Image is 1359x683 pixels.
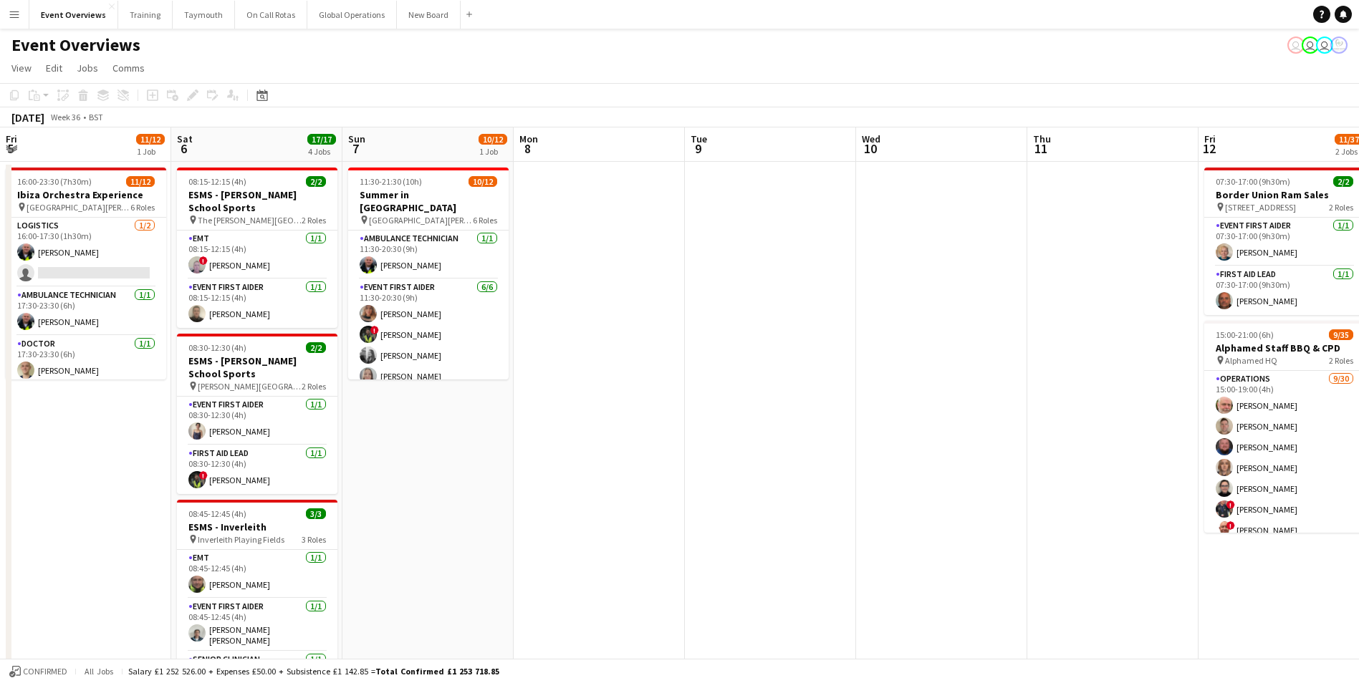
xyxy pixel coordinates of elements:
[118,1,173,29] button: Training
[375,666,499,677] span: Total Confirmed £1 253 718.85
[370,326,379,334] span: !
[11,62,32,74] span: View
[198,534,284,545] span: Inverleith Playing Fields
[177,599,337,651] app-card-role: Event First Aider1/108:45-12:45 (4h)[PERSON_NAME] [PERSON_NAME]
[46,62,62,74] span: Edit
[1225,202,1296,213] span: [STREET_ADDRESS]
[1204,132,1216,145] span: Fri
[112,62,145,74] span: Comms
[29,1,118,29] button: Event Overviews
[1033,132,1051,145] span: Thu
[348,168,509,379] app-job-card: 11:30-21:30 (10h)10/12Summer in [GEOGRAPHIC_DATA] [GEOGRAPHIC_DATA][PERSON_NAME], [GEOGRAPHIC_DAT...
[71,59,104,77] a: Jobs
[177,520,337,533] h3: ESMS - Inverleith
[40,59,68,77] a: Edit
[479,134,507,145] span: 10/12
[177,550,337,599] app-card-role: EMT1/108:45-12:45 (4h)[PERSON_NAME]
[307,134,336,145] span: 17/17
[198,215,302,226] span: The [PERSON_NAME][GEOGRAPHIC_DATA]
[177,354,337,380] h3: ESMS - [PERSON_NAME] School Sports
[199,256,208,265] span: !
[136,134,165,145] span: 11/12
[1202,140,1216,157] span: 12
[23,667,67,677] span: Confirmed
[177,168,337,328] app-job-card: 08:15-12:15 (4h)2/2ESMS - [PERSON_NAME] School Sports The [PERSON_NAME][GEOGRAPHIC_DATA]2 RolesEM...
[862,132,880,145] span: Wed
[188,508,246,519] span: 08:45-12:45 (4h)
[348,279,509,432] app-card-role: Event First Aider6/611:30-20:30 (9h)[PERSON_NAME]![PERSON_NAME][PERSON_NAME][PERSON_NAME]
[1330,37,1348,54] app-user-avatar: Operations Manager
[860,140,880,157] span: 10
[177,279,337,328] app-card-role: Event First Aider1/108:15-12:15 (4h)[PERSON_NAME]
[235,1,307,29] button: On Call Rotas
[1216,176,1290,187] span: 07:30-17:00 (9h30m)
[348,132,365,145] span: Sun
[175,140,193,157] span: 6
[1329,329,1353,340] span: 9/35
[346,140,365,157] span: 7
[173,1,235,29] button: Taymouth
[177,334,337,494] app-job-card: 08:30-12:30 (4h)2/2ESMS - [PERSON_NAME] School Sports [PERSON_NAME][GEOGRAPHIC_DATA]2 RolesEvent ...
[128,666,499,677] div: Salary £1 252 526.00 + Expenses £50.00 + Subsistence £1 142.85 =
[306,508,326,519] span: 3/3
[137,146,164,157] div: 1 Job
[302,534,326,545] span: 3 Roles
[6,59,37,77] a: View
[4,140,17,157] span: 5
[177,445,337,494] app-card-role: First Aid Lead1/108:30-12:30 (4h)![PERSON_NAME]
[188,176,246,187] span: 08:15-12:15 (4h)
[47,112,83,122] span: Week 36
[177,231,337,279] app-card-role: EMT1/108:15-12:15 (4h)![PERSON_NAME]
[6,168,166,379] app-job-card: 16:00-23:30 (7h30m)11/12Ibiza Orchestra Experience [GEOGRAPHIC_DATA][PERSON_NAME], [GEOGRAPHIC_DA...
[308,146,335,157] div: 4 Jobs
[199,471,208,480] span: !
[17,176,92,187] span: 16:00-23:30 (7h30m)
[369,215,473,226] span: [GEOGRAPHIC_DATA][PERSON_NAME], [GEOGRAPHIC_DATA]
[130,202,155,213] span: 6 Roles
[126,176,155,187] span: 11/12
[1031,140,1051,157] span: 11
[302,381,326,392] span: 2 Roles
[1287,37,1305,54] app-user-avatar: Operations Team
[469,176,497,187] span: 10/12
[473,215,497,226] span: 6 Roles
[691,132,707,145] span: Tue
[177,397,337,445] app-card-role: Event First Aider1/108:30-12:30 (4h)[PERSON_NAME]
[1329,202,1353,213] span: 2 Roles
[11,34,140,56] h1: Event Overviews
[360,176,422,187] span: 11:30-21:30 (10h)
[188,342,246,353] span: 08:30-12:30 (4h)
[1216,329,1274,340] span: 15:00-21:00 (6h)
[177,132,193,145] span: Sat
[107,59,150,77] a: Comms
[479,146,506,157] div: 1 Job
[1225,355,1277,366] span: Alphamed HQ
[348,231,509,279] app-card-role: Ambulance Technician1/111:30-20:30 (9h)[PERSON_NAME]
[306,342,326,353] span: 2/2
[82,666,116,677] span: All jobs
[519,132,538,145] span: Mon
[1329,355,1353,366] span: 2 Roles
[6,188,166,201] h3: Ibiza Orchestra Experience
[6,132,17,145] span: Fri
[198,381,302,392] span: [PERSON_NAME][GEOGRAPHIC_DATA]
[177,188,337,214] h3: ESMS - [PERSON_NAME] School Sports
[27,202,130,213] span: [GEOGRAPHIC_DATA][PERSON_NAME], [GEOGRAPHIC_DATA]
[11,110,44,125] div: [DATE]
[1226,500,1235,509] span: !
[306,176,326,187] span: 2/2
[6,287,166,336] app-card-role: Ambulance Technician1/117:30-23:30 (6h)[PERSON_NAME]
[348,188,509,214] h3: Summer in [GEOGRAPHIC_DATA]
[397,1,461,29] button: New Board
[302,215,326,226] span: 2 Roles
[1333,176,1353,187] span: 2/2
[89,112,103,122] div: BST
[307,1,397,29] button: Global Operations
[7,664,69,679] button: Confirmed
[6,336,166,384] app-card-role: Doctor1/117:30-23:30 (6h)[PERSON_NAME]
[1302,37,1319,54] app-user-avatar: Operations Team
